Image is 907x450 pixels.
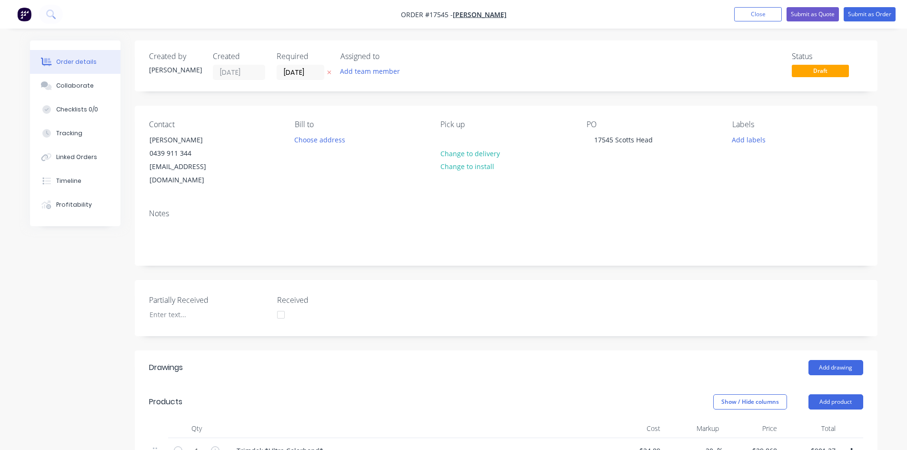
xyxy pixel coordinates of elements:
[787,7,839,21] button: Submit as Quote
[30,145,120,169] button: Linked Orders
[440,120,571,129] div: Pick up
[713,394,787,410] button: Show / Hide columns
[844,7,896,21] button: Submit as Order
[289,133,350,146] button: Choose address
[149,362,183,373] div: Drawings
[17,7,31,21] img: Factory
[56,129,82,138] div: Tracking
[168,419,225,438] div: Qty
[30,98,120,121] button: Checklists 0/0
[30,121,120,145] button: Tracking
[723,419,781,438] div: Price
[149,209,863,218] div: Notes
[808,394,863,410] button: Add product
[792,65,849,77] span: Draft
[56,105,98,114] div: Checklists 0/0
[340,52,436,61] div: Assigned to
[340,65,405,78] button: Add team member
[727,133,771,146] button: Add labels
[149,120,279,129] div: Contact
[30,169,120,193] button: Timeline
[30,74,120,98] button: Collaborate
[295,120,425,129] div: Bill to
[732,120,863,129] div: Labels
[453,10,507,19] a: [PERSON_NAME]
[56,81,94,90] div: Collaborate
[664,419,723,438] div: Markup
[30,193,120,217] button: Profitability
[56,200,92,209] div: Profitability
[734,7,782,21] button: Close
[401,10,453,19] span: Order #17545 -
[150,133,229,147] div: [PERSON_NAME]
[606,419,665,438] div: Cost
[792,52,863,61] div: Status
[56,153,97,161] div: Linked Orders
[30,50,120,74] button: Order details
[56,177,81,185] div: Timeline
[56,58,97,66] div: Order details
[149,65,201,75] div: [PERSON_NAME]
[141,133,237,187] div: [PERSON_NAME]0439 911 344[EMAIL_ADDRESS][DOMAIN_NAME]
[587,120,717,129] div: PO
[808,360,863,375] button: Add drawing
[213,52,265,61] div: Created
[149,294,268,306] label: Partially Received
[277,52,329,61] div: Required
[335,65,405,78] button: Add team member
[435,160,499,173] button: Change to install
[150,160,229,187] div: [EMAIL_ADDRESS][DOMAIN_NAME]
[150,147,229,160] div: 0439 911 344
[781,419,839,438] div: Total
[149,396,182,408] div: Products
[587,133,660,147] div: 17545 Scotts Head
[277,294,396,306] label: Received
[435,147,505,160] button: Change to delivery
[149,52,201,61] div: Created by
